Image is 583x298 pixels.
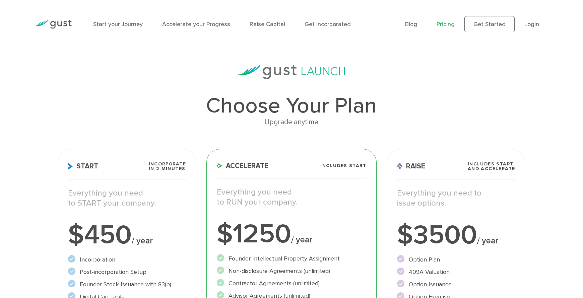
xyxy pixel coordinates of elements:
[132,236,153,246] span: / year
[217,279,366,288] li: Contractor Agreements (unlimited)
[58,117,526,128] div: Upgrade anytime
[238,65,345,79] img: gust-launch-logos.svg
[397,222,515,248] div: $3500
[320,163,366,168] span: Includes START
[437,21,455,28] a: Pricing
[68,222,186,248] div: $450
[250,21,285,28] a: Raise Capital
[397,268,515,277] li: 409A Valuation
[468,162,515,171] span: Includes START and ACCELERATE
[464,16,515,32] a: Get Started
[217,162,268,169] span: Accelerate
[58,95,526,117] h1: Choose Your Plan
[217,254,366,263] li: Founder Intellectual Property Assignment
[68,268,186,277] li: Post-incorporation Setup
[68,163,98,170] span: Start
[217,187,366,207] p: Everything you need to RUN your company.
[397,188,515,208] p: Everything you need to issue options.
[397,280,515,289] li: Option Issuance
[93,21,143,28] a: Start your Journey
[217,221,366,247] div: $1250
[405,21,417,28] a: Blog
[291,235,312,245] span: / year
[305,21,351,28] a: Get Incorporated
[397,255,515,264] li: Option Plan
[68,255,186,264] li: Incorporation
[397,163,403,170] img: Raise Icon
[68,188,186,208] p: Everything you need to START your company.
[397,163,425,170] span: Raise
[68,163,73,170] img: Start Icon X2
[162,21,230,28] a: Accelerate your Progress
[477,236,498,246] span: / year
[68,280,186,289] li: Founder Stock Issuance with 83(b)
[217,163,222,168] img: Accelerate Icon
[217,267,366,276] li: Non-disclosure Agreements (unlimited)
[34,20,72,29] img: Gust Logo
[524,21,539,28] a: Login
[149,162,186,171] span: Incorporate in 2 Minutes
